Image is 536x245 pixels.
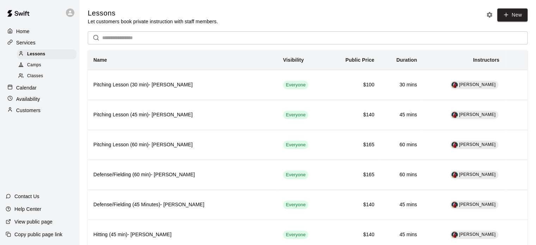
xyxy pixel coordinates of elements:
h6: 45 mins [386,111,417,119]
span: Everyone [283,142,308,148]
h6: $140 [332,111,374,119]
p: Let customers book private instruction with staff members. [88,18,218,25]
div: This service is visible to all of your customers [283,81,308,89]
a: Classes [17,71,79,82]
span: Lessons [27,51,45,58]
a: Customers [6,105,74,116]
a: Home [6,26,74,37]
div: This service is visible to all of your customers [283,111,308,119]
a: Lessons [17,49,79,60]
div: This service is visible to all of your customers [283,141,308,149]
p: Calendar [16,84,37,91]
span: Camps [27,62,41,69]
h6: 60 mins [386,141,417,149]
p: Services [16,39,36,46]
h6: 45 mins [386,201,417,209]
a: New [497,8,528,22]
div: This service is visible to all of your customers [283,171,308,179]
h6: $140 [332,231,374,239]
span: [PERSON_NAME] [459,142,496,147]
h6: 45 mins [386,231,417,239]
h6: $165 [332,141,374,149]
div: This service is visible to all of your customers [283,231,308,239]
span: Everyone [283,82,308,88]
a: Availability [6,94,74,104]
span: [PERSON_NAME] [459,112,496,117]
p: Availability [16,96,40,103]
span: [PERSON_NAME] [459,82,496,87]
b: Duration [396,57,417,63]
div: Classes [17,71,76,81]
h6: Pitching Lesson (30 min)- [PERSON_NAME] [93,81,272,89]
h6: Pitching Lesson (60 min)- [PERSON_NAME] [93,141,272,149]
a: Calendar [6,82,74,93]
span: Everyone [283,112,308,118]
div: Lessons [17,49,76,59]
p: Home [16,28,30,35]
span: [PERSON_NAME] [459,202,496,207]
a: Camps [17,60,79,71]
h6: $165 [332,171,374,179]
b: Name [93,57,107,63]
span: Classes [27,73,43,80]
h6: Defense/Fielding (60 min)- [PERSON_NAME] [93,171,272,179]
h6: 60 mins [386,171,417,179]
span: [PERSON_NAME] [459,172,496,177]
p: Contact Us [14,193,39,200]
h6: Pitching Lesson (45 min)- [PERSON_NAME] [93,111,272,119]
span: [PERSON_NAME] [459,232,496,237]
span: Everyone [283,232,308,238]
p: Help Center [14,206,41,213]
b: Public Price [345,57,374,63]
h5: Lessons [88,8,218,18]
b: Instructors [473,57,499,63]
h6: Hitting (45 min)- [PERSON_NAME] [93,231,272,239]
span: Everyone [283,172,308,178]
img: Kyle Bunn [451,112,458,118]
img: Kyle Bunn [451,232,458,238]
h6: $100 [332,81,374,89]
p: Copy public page link [14,231,62,238]
img: Kyle Bunn [451,82,458,88]
img: Kyle Bunn [451,172,458,178]
p: Customers [16,107,41,114]
p: View public page [14,218,53,225]
img: Kyle Bunn [451,202,458,208]
div: This service is visible to all of your customers [283,201,308,209]
div: Camps [17,60,76,70]
button: Lesson settings [484,10,495,20]
a: Services [6,37,74,48]
b: Visibility [283,57,304,63]
h6: 30 mins [386,81,417,89]
span: Everyone [283,202,308,208]
img: Kyle Bunn [451,142,458,148]
h6: Defense/Fielding (45 Minutes)- [PERSON_NAME] [93,201,272,209]
h6: $140 [332,201,374,209]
